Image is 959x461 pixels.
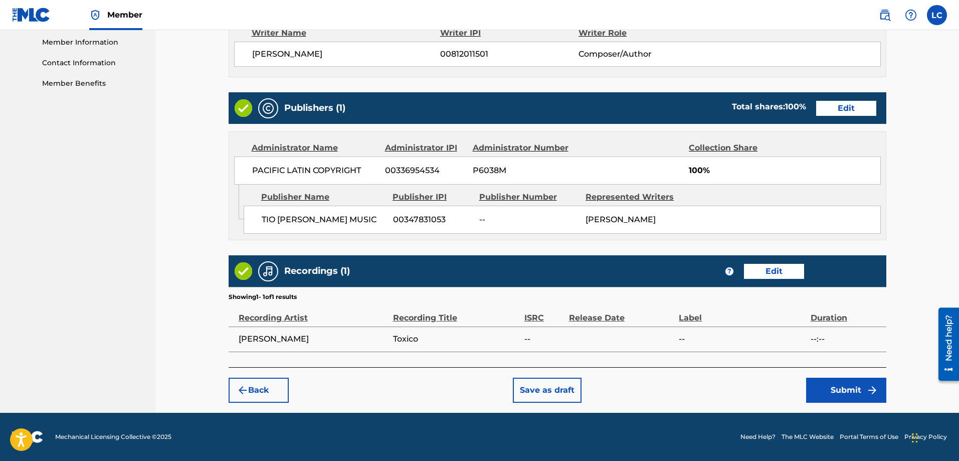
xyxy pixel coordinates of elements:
[927,5,947,25] div: User Menu
[901,5,921,25] div: Help
[569,301,674,324] div: Release Date
[816,101,876,116] button: Edit
[473,142,573,154] div: Administrator Number
[875,5,895,25] a: Public Search
[393,214,472,226] span: 00347831053
[513,378,582,403] button: Save as draft
[879,9,891,21] img: search
[811,301,881,324] div: Duration
[237,384,249,396] img: 7ee5dd4eb1f8a8e3ef2f.svg
[586,191,685,203] div: Represented Writers
[385,165,465,177] span: 00336954534
[744,264,804,279] button: Edit
[904,432,947,441] a: Privacy Policy
[235,99,252,117] img: Valid
[440,48,579,60] span: 00812011501
[912,423,918,453] div: Drag
[252,165,378,177] span: PACIFIC LATIN COPYRIGHT
[905,9,917,21] img: help
[42,58,143,68] a: Contact Information
[524,301,564,324] div: ISRC
[284,265,350,277] h5: Recordings (1)
[261,191,385,203] div: Publisher Name
[479,214,578,226] span: --
[732,101,806,113] div: Total shares:
[806,378,886,403] button: Submit
[689,142,783,154] div: Collection Share
[262,102,274,114] img: Publishers
[440,27,579,39] div: Writer IPI
[229,378,289,403] button: Back
[107,9,142,21] span: Member
[393,301,519,324] div: Recording Title
[385,142,465,154] div: Administrator IPI
[679,301,805,324] div: Label
[262,214,386,226] span: TIO [PERSON_NAME] MUSIC
[725,267,733,275] span: ?
[252,27,441,39] div: Writer Name
[239,301,388,324] div: Recording Artist
[12,431,43,443] img: logo
[42,37,143,48] a: Member Information
[252,142,377,154] div: Administrator Name
[12,8,51,22] img: MLC Logo
[689,165,880,177] span: 100%
[740,432,776,441] a: Need Help?
[782,432,834,441] a: The MLC Website
[579,27,704,39] div: Writer Role
[909,413,959,461] iframe: Chat Widget
[479,191,579,203] div: Publisher Number
[239,333,388,345] span: [PERSON_NAME]
[55,432,171,441] span: Mechanical Licensing Collective © 2025
[785,102,806,111] span: 100 %
[579,48,704,60] span: Composer/Author
[679,333,805,345] span: --
[235,262,252,280] img: Valid
[811,333,881,345] span: --:--
[284,102,345,114] h5: Publishers (1)
[229,292,297,301] p: Showing 1 - 1 of 1 results
[393,191,472,203] div: Publisher IPI
[393,333,519,345] span: Toxico
[252,48,441,60] span: [PERSON_NAME]
[89,9,101,21] img: Top Rightsholder
[473,165,573,177] span: P6038M
[866,384,878,396] img: f7272a7cc735f4ea7f67.svg
[586,215,656,224] span: [PERSON_NAME]
[840,432,898,441] a: Portal Terms of Use
[931,304,959,385] iframe: Resource Center
[524,333,564,345] span: --
[42,78,143,89] a: Member Benefits
[262,265,274,277] img: Recordings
